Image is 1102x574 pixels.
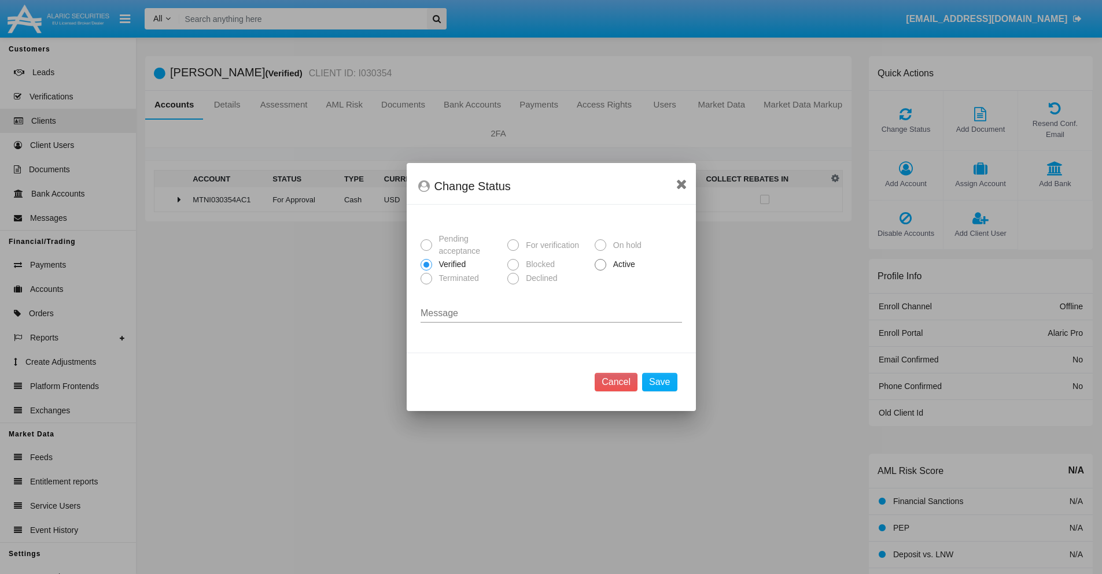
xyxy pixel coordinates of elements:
span: Blocked [519,258,558,271]
div: Change Status [418,177,684,195]
span: On hold [606,239,644,251]
span: For verification [519,239,582,251]
span: Declined [519,272,560,284]
span: Terminated [432,272,482,284]
span: Verified [432,258,469,271]
button: Save [642,373,677,391]
span: Pending acceptance [432,233,503,257]
button: Cancel [595,373,637,391]
span: Active [606,258,638,271]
